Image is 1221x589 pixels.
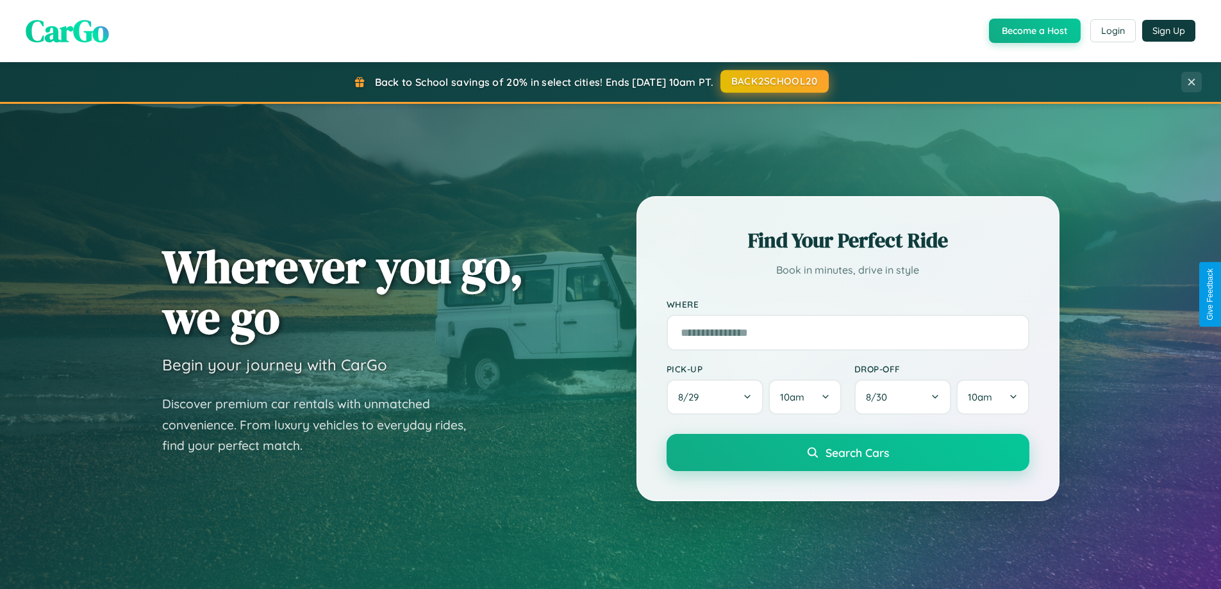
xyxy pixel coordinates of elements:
button: 8/29 [667,379,764,415]
span: Back to School savings of 20% in select cities! Ends [DATE] 10am PT. [375,76,713,88]
button: 10am [768,379,841,415]
p: Book in minutes, drive in style [667,261,1029,279]
p: Discover premium car rentals with unmatched convenience. From luxury vehicles to everyday rides, ... [162,394,483,456]
h3: Begin your journey with CarGo [162,355,387,374]
button: 10am [956,379,1029,415]
h1: Wherever you go, we go [162,241,524,342]
button: 8/30 [854,379,952,415]
button: Search Cars [667,434,1029,471]
button: Login [1090,19,1136,42]
span: Search Cars [826,445,889,460]
span: CarGo [26,10,109,52]
div: Give Feedback [1206,269,1215,320]
button: BACK2SCHOOL20 [720,70,829,93]
span: 10am [968,391,992,403]
span: 10am [780,391,804,403]
h2: Find Your Perfect Ride [667,226,1029,254]
span: 8 / 29 [678,391,705,403]
span: 8 / 30 [866,391,893,403]
button: Become a Host [989,19,1081,43]
label: Drop-off [854,363,1029,374]
button: Sign Up [1142,20,1195,42]
label: Pick-up [667,363,842,374]
label: Where [667,299,1029,310]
